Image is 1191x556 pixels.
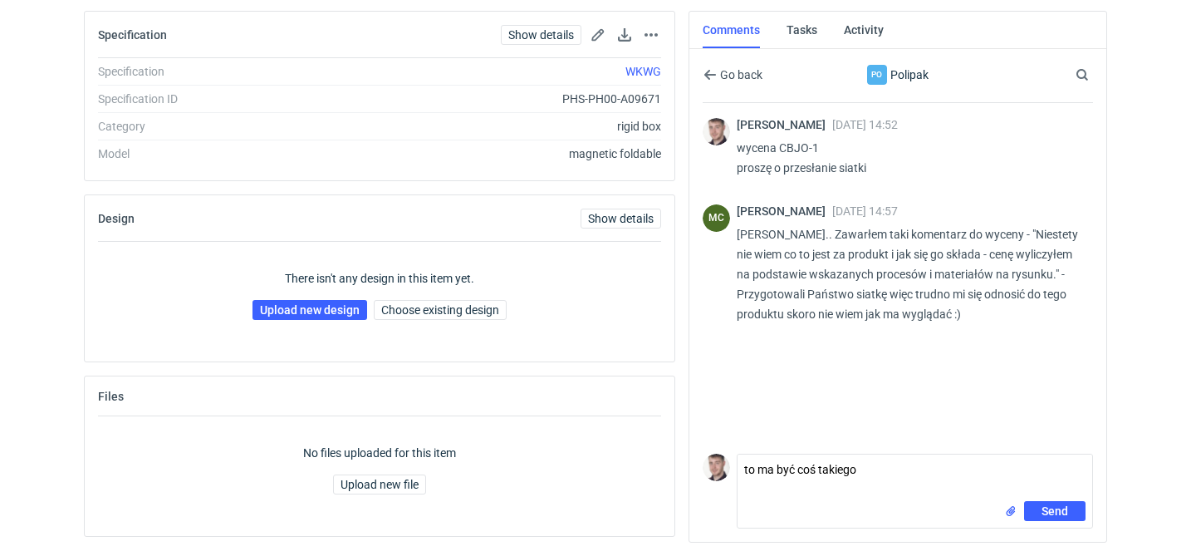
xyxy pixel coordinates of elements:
div: Category [98,118,323,135]
div: Specification [98,63,323,80]
button: Go back [703,65,763,85]
a: Activity [844,12,884,48]
p: wycena CBJO-1 proszę o przesłanie siatki [737,138,1080,178]
div: PHS-PH00-A09671 [323,91,661,107]
h2: Design [98,212,135,225]
input: Search [1072,65,1125,85]
p: No files uploaded for this item [303,445,456,461]
div: magnetic foldable [323,145,661,162]
a: Comments [703,12,760,48]
img: Maciej Sikora [703,118,730,145]
span: [DATE] 14:52 [832,118,898,131]
div: Specification ID [98,91,323,107]
div: Marcin Czarnecki [703,204,730,232]
span: [DATE] 14:57 [832,204,898,218]
div: Model [98,145,323,162]
button: Edit spec [588,25,608,45]
button: Actions [641,25,661,45]
a: Tasks [787,12,817,48]
p: [PERSON_NAME].. Zawarłem taki komentarz do wyceny - "Niestety nie wiem co to jest za produkt i ja... [737,224,1080,324]
span: Send [1042,505,1068,517]
a: WKWG [625,65,661,78]
a: Show details [581,209,661,229]
span: Go back [717,69,762,81]
button: Choose existing design [374,300,507,320]
a: Upload new design [252,300,367,320]
span: Upload new file [341,479,419,490]
div: rigid box [323,118,661,135]
div: Polipak [867,65,887,85]
button: Download specification [615,25,635,45]
button: Upload new file [333,475,426,494]
img: Maciej Sikora [703,454,730,481]
button: Send [1024,501,1086,521]
p: There isn't any design in this item yet. [285,270,474,287]
span: Choose existing design [381,304,499,316]
figcaption: Po [867,65,887,85]
span: [PERSON_NAME] [737,118,832,131]
span: [PERSON_NAME] [737,204,832,218]
div: Polipak [817,65,979,85]
textarea: to ma być coś takiego [738,455,1092,501]
a: Show details [501,25,581,45]
figcaption: MC [703,204,730,232]
h2: Specification [98,28,167,42]
h2: Files [98,390,124,403]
